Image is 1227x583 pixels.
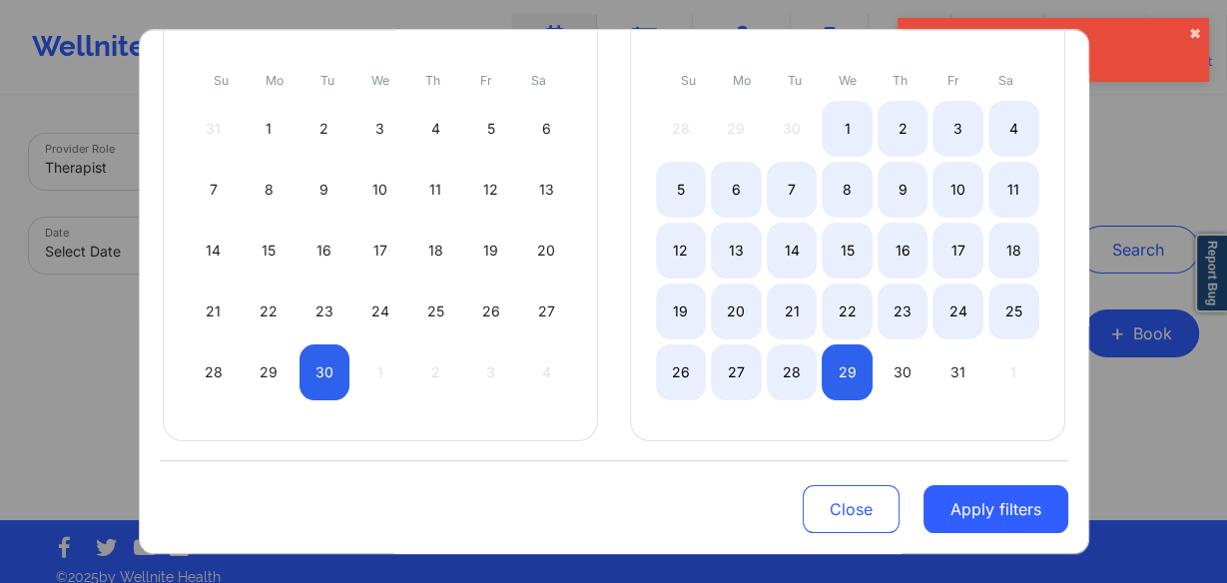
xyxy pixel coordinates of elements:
abbr: Sunday [681,73,696,88]
abbr: Saturday [998,73,1013,88]
div: Tue Sep 09 2025 [300,162,350,218]
div: Thu Sep 18 2025 [410,223,461,279]
div: Sat Sep 20 2025 [521,223,572,279]
abbr: Thursday [425,73,440,88]
div: Sun Oct 19 2025 [656,284,707,339]
div: Tue Sep 02 2025 [300,101,350,157]
button: close [1189,26,1201,42]
div: Fri Oct 03 2025 [932,101,983,157]
abbr: Wednesday [839,73,857,88]
abbr: Friday [947,73,959,88]
abbr: Friday [480,73,492,88]
div: Thu Sep 25 2025 [410,284,461,339]
div: Sun Sep 14 2025 [189,223,240,279]
div: Thu Oct 02 2025 [878,101,928,157]
div: Mon Sep 08 2025 [244,162,295,218]
div: Wed Sep 03 2025 [354,101,405,157]
div: Wed Oct 08 2025 [822,162,873,218]
abbr: Saturday [531,73,546,88]
div: Fri Oct 24 2025 [932,284,983,339]
abbr: Wednesday [371,73,389,88]
div: Mon Sep 29 2025 [244,344,295,400]
div: Sun Oct 12 2025 [656,223,707,279]
abbr: Tuesday [320,73,334,88]
div: Fri Sep 12 2025 [465,162,516,218]
div: Fri Sep 19 2025 [465,223,516,279]
div: Tue Oct 28 2025 [767,344,818,400]
abbr: Sunday [214,73,229,88]
div: Thu Sep 04 2025 [410,101,461,157]
div: Sat Oct 11 2025 [988,162,1039,218]
div: Sat Sep 06 2025 [521,101,572,157]
div: Wed Oct 01 2025 [822,101,873,157]
div: Tue Oct 21 2025 [767,284,818,339]
div: Sat Sep 27 2025 [521,284,572,339]
div: Wed Sep 17 2025 [354,223,405,279]
div: Sat Oct 04 2025 [988,101,1039,157]
div: Thu Oct 09 2025 [878,162,928,218]
div: Sun Oct 05 2025 [656,162,707,218]
div: Thu Oct 23 2025 [878,284,928,339]
div: Wed Sep 24 2025 [354,284,405,339]
div: Tue Sep 30 2025 [300,344,350,400]
div: Fri Sep 26 2025 [465,284,516,339]
div: Tue Sep 23 2025 [300,284,350,339]
abbr: Monday [266,73,284,88]
div: Sun Sep 21 2025 [189,284,240,339]
div: Tue Sep 16 2025 [300,223,350,279]
div: Thu Sep 11 2025 [410,162,461,218]
div: Thu Oct 30 2025 [878,344,928,400]
div: Mon Oct 20 2025 [711,284,762,339]
abbr: Tuesday [788,73,802,88]
div: Wed Oct 22 2025 [822,284,873,339]
button: Close [803,485,900,533]
div: Sat Oct 25 2025 [988,284,1039,339]
button: Apply filters [923,485,1068,533]
div: Mon Oct 13 2025 [711,223,762,279]
div: Mon Oct 27 2025 [711,344,762,400]
abbr: Monday [733,73,751,88]
div: Sun Oct 26 2025 [656,344,707,400]
div: Mon Sep 01 2025 [244,101,295,157]
div: Wed Sep 10 2025 [354,162,405,218]
div: Fri Oct 17 2025 [932,223,983,279]
div: Thu Oct 16 2025 [878,223,928,279]
div: Wed Oct 15 2025 [822,223,873,279]
div: Fri Sep 05 2025 [465,101,516,157]
div: Mon Oct 06 2025 [711,162,762,218]
div: Wed Oct 29 2025 [822,344,873,400]
div: Sat Sep 13 2025 [521,162,572,218]
div: Mon Sep 15 2025 [244,223,295,279]
div: Sun Sep 28 2025 [189,344,240,400]
div: Fri Oct 31 2025 [932,344,983,400]
div: Fri Oct 10 2025 [932,162,983,218]
abbr: Thursday [893,73,908,88]
div: Sun Sep 07 2025 [189,162,240,218]
div: Mon Sep 22 2025 [244,284,295,339]
div: Tue Oct 14 2025 [767,223,818,279]
div: Sat Oct 18 2025 [988,223,1039,279]
div: Tue Oct 07 2025 [767,162,818,218]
